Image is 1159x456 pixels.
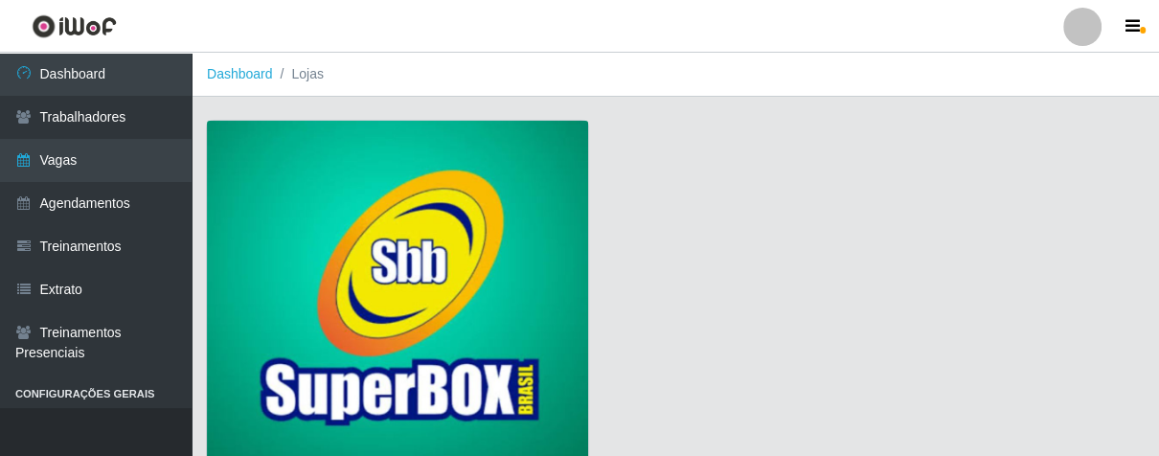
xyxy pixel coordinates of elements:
nav: breadcrumb [192,53,1159,97]
img: CoreUI Logo [32,14,117,38]
li: Lojas [273,64,324,84]
a: Dashboard [207,66,273,81]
